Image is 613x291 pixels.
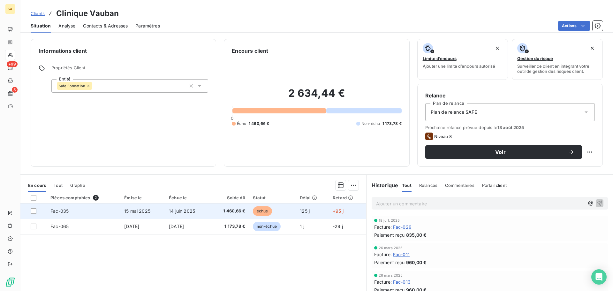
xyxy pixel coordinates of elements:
span: Surveiller ce client en intégrant votre outil de gestion des risques client. [517,64,597,74]
span: +95 j [333,208,344,214]
span: Safe Formation [59,84,85,88]
span: Facture : [374,251,392,258]
span: 14 juin 2025 [169,208,195,214]
span: Graphe [70,183,85,188]
span: Facture : [374,224,392,230]
span: Tout [402,183,412,188]
button: Voir [425,145,582,159]
span: [DATE] [124,224,139,229]
span: 1 460,66 € [214,208,245,214]
span: Échu [237,121,246,126]
div: Pièces comptables [50,195,117,201]
button: Gestion du risqueSurveiller ce client en intégrant votre outil de gestion des risques client. [512,39,603,80]
span: Paiement reçu [374,232,405,238]
span: Analyse [58,23,75,29]
span: Fac-013 [393,279,411,285]
h6: Relance [425,92,595,99]
span: 960,00 € [406,259,427,266]
span: 1 j [300,224,304,229]
span: Fac-065 [50,224,69,229]
span: Clients [31,11,45,16]
span: Commentaires [445,183,474,188]
span: Non-échu [361,121,380,126]
button: Limite d’encoursAjouter une limite d’encours autorisé [417,39,508,80]
span: 125 j [300,208,310,214]
div: Échue le [169,195,206,200]
span: 15 mai 2025 [124,208,150,214]
span: 1 173,78 € [214,223,245,230]
span: Fac-011 [393,251,410,258]
h3: Clinique Vauban [56,8,119,19]
span: 2 [93,195,99,201]
h2: 2 634,44 € [232,87,401,106]
h6: Historique [367,181,398,189]
span: 3 [12,87,18,93]
input: Ajouter une valeur [92,83,97,89]
span: Niveau 8 [434,134,452,139]
span: 1 173,78 € [382,121,402,126]
span: Fac-029 [393,224,412,230]
span: En cours [28,183,46,188]
span: Paramètres [135,23,160,29]
span: Ajouter une limite d’encours autorisé [423,64,495,69]
span: 26 mars 2025 [379,273,403,277]
span: +99 [7,61,18,67]
span: Gestion du risque [517,56,553,61]
span: Fac-035 [50,208,69,214]
span: Paiement reçu [374,259,405,266]
span: Relances [419,183,437,188]
span: [DATE] [169,224,184,229]
span: Plan de relance SAFE [431,109,477,115]
span: Voir [433,149,568,155]
span: 835,00 € [406,232,427,238]
span: Prochaine relance prévue depuis le [425,125,595,130]
span: Facture : [374,279,392,285]
div: SA [5,4,15,14]
div: Émise le [124,195,161,200]
div: Solde dû [214,195,245,200]
span: 13 août 2025 [497,125,524,130]
span: échue [253,206,272,216]
div: Open Intercom Messenger [591,269,607,285]
img: Logo LeanPay [5,277,15,287]
h6: Encours client [232,47,268,55]
h6: Informations client [39,47,208,55]
span: Tout [54,183,63,188]
span: Situation [31,23,51,29]
span: non-échue [253,222,281,231]
span: -29 j [333,224,343,229]
span: 18 juil. 2025 [379,218,400,222]
span: 1 460,66 € [249,121,269,126]
span: Contacts & Adresses [83,23,128,29]
span: 0 [231,116,233,121]
span: 26 mars 2025 [379,246,403,250]
span: Propriétés Client [51,65,208,74]
span: Portail client [482,183,507,188]
button: Actions [558,21,590,31]
div: Statut [253,195,292,200]
div: Retard [333,195,362,200]
div: Délai [300,195,325,200]
span: Limite d’encours [423,56,457,61]
a: Clients [31,10,45,17]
